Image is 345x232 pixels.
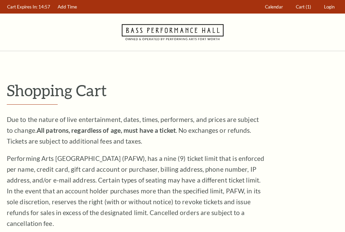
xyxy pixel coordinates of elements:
[7,82,338,99] p: Shopping Cart
[265,4,283,9] span: Calendar
[7,115,259,145] span: Due to the nature of live entertainment, dates, times, performers, and prices are subject to chan...
[324,4,334,9] span: Login
[296,4,305,9] span: Cart
[262,0,286,14] a: Calendar
[306,4,311,9] span: (1)
[321,0,338,14] a: Login
[7,4,37,9] span: Cart Expires In:
[55,0,80,14] a: Add Time
[37,126,176,134] strong: All patrons, regardless of age, must have a ticket
[293,0,314,14] a: Cart (1)
[38,4,50,9] span: 14:57
[7,153,265,229] p: Performing Arts [GEOGRAPHIC_DATA] (PAFW), has a nine (9) ticket limit that is enforced per name, ...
